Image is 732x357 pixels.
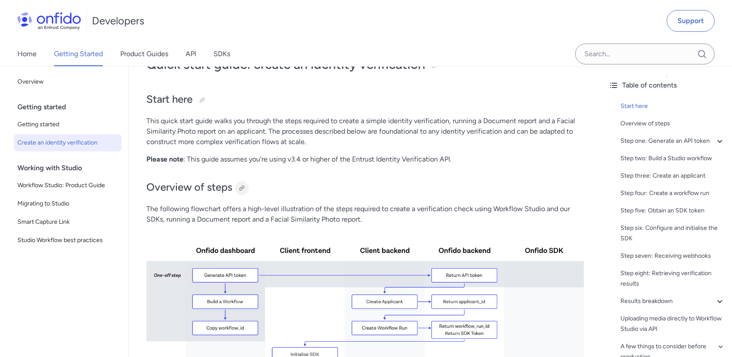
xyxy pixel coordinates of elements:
[146,154,584,165] p: : This guide assumes you're using v3.4 or higher of the Entrust Identity Verification API.
[146,116,584,147] p: This quick start guide walks you through the steps required to create a simple identity verificat...
[92,14,144,28] h1: Developers
[14,213,122,231] a: Smart Capture Link
[620,136,725,146] a: Step one: Generate an API token
[146,204,584,225] p: The following flowchart offers a high-level illustration of the steps required to create a verifi...
[17,217,118,227] span: Smart Capture Link
[620,251,725,261] a: Step seven: Receiving webhooks
[608,80,725,91] div: Table of contents
[186,42,196,66] a: API
[575,44,715,64] input: Onfido search input field
[17,199,118,209] span: Migrating to Studio
[213,42,230,66] a: SDKs
[14,195,122,212] a: Migrating to Studio
[17,235,118,246] span: Studio Workflow best practices
[17,180,118,191] span: Workflow Studio: Product Guide
[14,116,122,133] a: Getting started
[620,205,725,216] a: Step five: Obtain an SDK token
[620,153,725,164] a: Step two: Build a Studio workflow
[620,118,725,129] a: Overview of steps
[17,159,125,177] div: Working with Studio
[146,155,183,163] strong: Please note
[14,177,122,194] a: Workflow Studio: Product Guide
[14,232,122,249] a: Studio Workflow best practices
[120,42,168,66] a: Product Guides
[620,223,725,244] a: Step six: Configure and initialise the SDK
[14,73,122,91] a: Overview
[620,101,725,111] a: Start here
[146,92,584,107] h2: Start here
[17,77,118,87] span: Overview
[667,10,715,32] a: Support
[620,171,725,181] a: Step three: Create an applicant
[17,138,118,148] span: Create an identity verification
[620,268,725,289] a: Step eight: Retrieving verification results
[146,180,584,195] h2: Overview of steps
[620,188,725,199] a: Step four: Create a workflow run
[17,42,37,66] a: Home
[17,119,118,130] span: Getting started
[620,296,725,306] a: Results breakdown
[620,313,725,334] a: Uploading media directly to Workflow Studio via API
[14,134,122,152] a: Create an identity verification
[17,98,125,116] div: Getting started
[17,12,81,30] img: Onfido Logo
[54,42,103,66] a: Getting Started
